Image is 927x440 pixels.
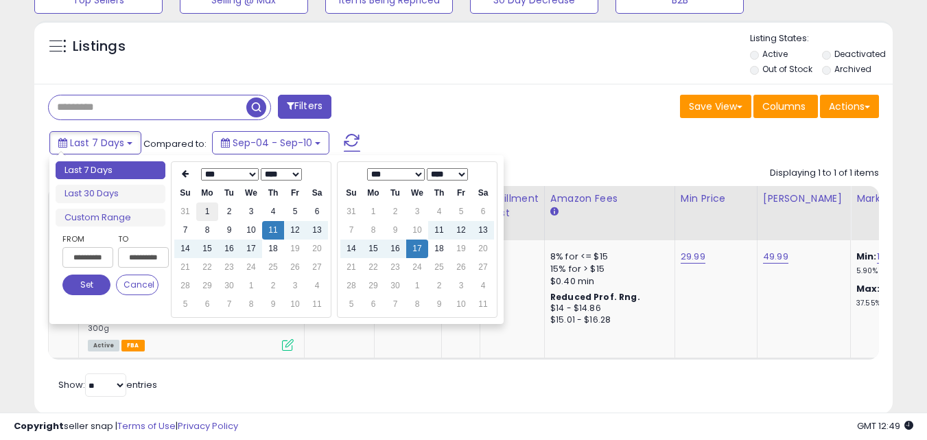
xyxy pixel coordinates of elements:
[70,136,124,150] span: Last 7 Days
[340,258,362,277] td: 21
[262,258,284,277] td: 25
[117,419,176,432] a: Terms of Use
[857,419,913,432] span: 2025-09-18 12:49 GMT
[240,295,262,314] td: 8
[384,258,406,277] td: 23
[472,202,494,221] td: 6
[88,251,294,349] div: ASIN:
[88,340,119,351] span: All listings currently available for purchase on Amazon
[218,258,240,277] td: 23
[174,258,196,277] td: 21
[278,95,331,119] button: Filters
[362,277,384,295] td: 29
[450,258,472,277] td: 26
[750,32,893,45] p: Listing States:
[550,206,559,218] small: Amazon Fees.
[56,209,165,227] li: Custom Range
[472,240,494,258] td: 20
[340,240,362,258] td: 14
[450,184,472,202] th: Fr
[73,37,126,56] h5: Listings
[428,295,450,314] td: 9
[681,250,705,264] a: 29.99
[178,419,238,432] a: Privacy Policy
[306,221,328,240] td: 13
[174,221,196,240] td: 7
[406,202,428,221] td: 3
[362,202,384,221] td: 1
[834,48,886,60] label: Deactivated
[550,263,664,275] div: 15% for > $15
[428,277,450,295] td: 2
[121,340,145,351] span: FBA
[384,184,406,202] th: Tu
[340,277,362,295] td: 28
[306,277,328,295] td: 4
[218,295,240,314] td: 7
[56,185,165,203] li: Last 30 Days
[262,277,284,295] td: 2
[284,221,306,240] td: 12
[362,258,384,277] td: 22
[362,240,384,258] td: 15
[486,192,539,220] div: Fulfillment Cost
[428,184,450,202] th: Th
[262,221,284,240] td: 11
[550,291,640,303] b: Reduced Prof. Rng.
[196,240,218,258] td: 15
[174,295,196,314] td: 5
[384,221,406,240] td: 9
[362,184,384,202] th: Mo
[174,184,196,202] th: Su
[56,161,165,180] li: Last 7 Days
[472,184,494,202] th: Sa
[384,295,406,314] td: 7
[62,275,110,295] button: Set
[340,202,362,221] td: 31
[196,184,218,202] th: Mo
[240,202,262,221] td: 3
[770,167,879,180] div: Displaying 1 to 1 of 1 items
[14,419,64,432] strong: Copyright
[340,221,362,240] td: 7
[196,277,218,295] td: 29
[406,258,428,277] td: 24
[384,240,406,258] td: 16
[834,63,871,75] label: Archived
[284,277,306,295] td: 3
[763,250,788,264] a: 49.99
[174,240,196,258] td: 14
[118,232,159,246] label: To
[550,303,664,314] div: $14 - $14.86
[306,202,328,221] td: 6
[218,240,240,258] td: 16
[450,295,472,314] td: 10
[472,221,494,240] td: 13
[262,184,284,202] th: Th
[240,258,262,277] td: 24
[262,202,284,221] td: 4
[450,202,472,221] td: 5
[284,258,306,277] td: 26
[406,277,428,295] td: 1
[753,95,818,118] button: Columns
[406,295,428,314] td: 8
[218,221,240,240] td: 9
[306,240,328,258] td: 20
[406,240,428,258] td: 17
[174,202,196,221] td: 31
[384,202,406,221] td: 2
[472,277,494,295] td: 4
[174,277,196,295] td: 28
[284,202,306,221] td: 5
[240,184,262,202] th: We
[62,232,110,246] label: From
[428,240,450,258] td: 18
[486,251,534,263] div: 6.73
[362,295,384,314] td: 6
[450,221,472,240] td: 12
[550,192,669,206] div: Amazon Fees
[284,295,306,314] td: 10
[450,240,472,258] td: 19
[762,63,812,75] label: Out of Stock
